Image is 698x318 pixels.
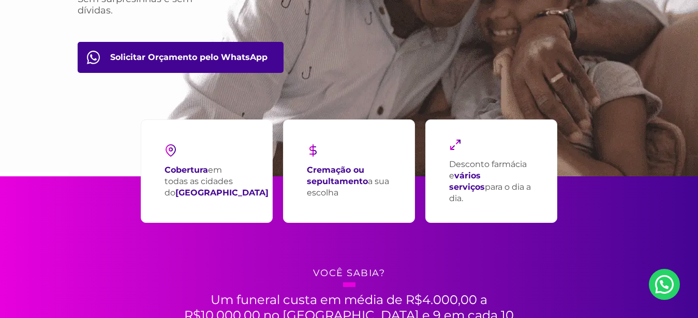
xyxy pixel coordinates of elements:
[449,139,462,151] img: maximize
[307,165,368,186] strong: Cremação ou sepultamento
[165,144,177,157] img: pin
[165,164,269,199] p: em todas as cidades do
[449,171,485,192] strong: vários serviços
[78,42,284,73] a: Orçamento pelo WhatsApp btn-orcamento
[307,164,391,199] p: a sua escolha
[649,269,680,300] a: Nosso Whatsapp
[307,144,319,157] img: dollar
[87,51,100,64] img: fale com consultor
[78,264,621,282] h4: Você sabia?
[175,188,269,198] strong: [GEOGRAPHIC_DATA]
[449,159,533,204] p: Desconto farmácia e para o dia a dia.
[165,165,208,175] strong: Cobertura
